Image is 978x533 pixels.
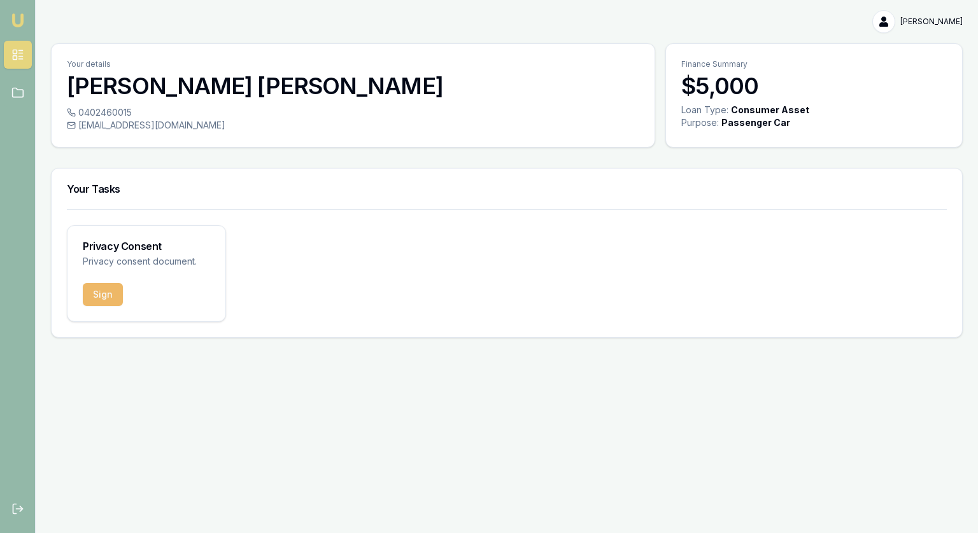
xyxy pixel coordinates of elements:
[681,73,947,99] h3: $5,000
[83,241,210,251] h3: Privacy Consent
[721,116,790,129] div: Passenger Car
[731,104,809,116] div: Consumer Asset
[67,73,639,99] h3: [PERSON_NAME] [PERSON_NAME]
[83,255,210,268] p: Privacy consent document.
[10,13,25,28] img: emu-icon-u.png
[67,184,947,194] h3: Your Tasks
[681,59,947,69] p: Finance Summary
[78,119,225,132] span: [EMAIL_ADDRESS][DOMAIN_NAME]
[78,106,132,119] span: 0402460015
[681,116,719,129] div: Purpose:
[83,283,123,306] button: Sign
[900,17,963,27] span: [PERSON_NAME]
[681,104,728,116] div: Loan Type:
[67,59,639,69] p: Your details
